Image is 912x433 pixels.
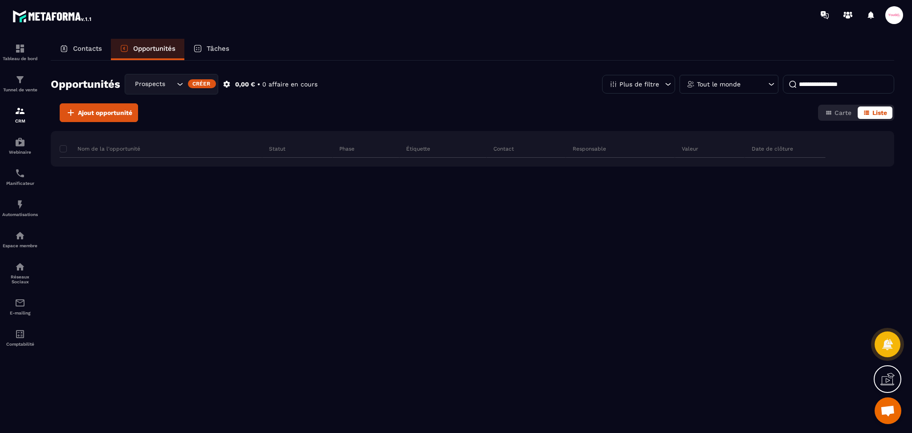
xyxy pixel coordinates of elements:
p: Contact [493,145,514,152]
img: automations [15,199,25,210]
p: Nom de la l'opportunité [60,145,140,152]
span: Carte [835,109,851,116]
p: Plus de filtre [619,81,659,87]
p: CRM [2,118,38,123]
p: Opportunités [133,45,175,53]
p: • [257,80,260,89]
a: Ouvrir le chat [875,397,901,424]
img: accountant [15,329,25,339]
img: email [15,298,25,308]
a: social-networksocial-networkRéseaux Sociaux [2,255,38,291]
img: scheduler [15,168,25,179]
p: Responsable [573,145,606,152]
a: automationsautomationsWebinaire [2,130,38,161]
a: emailemailE-mailing [2,291,38,322]
a: formationformationTunnel de vente [2,68,38,99]
a: Tâches [184,39,238,60]
p: Réseaux Sociaux [2,274,38,284]
span: Ajout opportunité [78,108,132,117]
button: Carte [820,106,857,119]
button: Liste [858,106,892,119]
p: 0 affaire en cours [262,80,318,89]
img: logo [12,8,93,24]
p: Webinaire [2,150,38,155]
img: automations [15,137,25,147]
img: formation [15,74,25,85]
div: Search for option [125,74,218,94]
p: Espace membre [2,243,38,248]
p: Statut [269,145,285,152]
a: formationformationCRM [2,99,38,130]
a: Contacts [51,39,111,60]
h2: Opportunités [51,75,120,93]
p: E-mailing [2,310,38,315]
p: Date de clôture [752,145,793,152]
img: formation [15,106,25,116]
a: automationsautomationsAutomatisations [2,192,38,224]
img: social-network [15,261,25,272]
img: automations [15,230,25,241]
p: Tableau de bord [2,56,38,61]
p: Planificateur [2,181,38,186]
p: Tunnel de vente [2,87,38,92]
p: Comptabilité [2,342,38,347]
div: Créer [188,79,216,88]
button: Ajout opportunité [60,103,138,122]
p: Tâches [207,45,229,53]
a: schedulerschedulerPlanificateur [2,161,38,192]
a: automationsautomationsEspace membre [2,224,38,255]
p: Phase [339,145,354,152]
a: formationformationTableau de bord [2,37,38,68]
p: Contacts [73,45,102,53]
a: Opportunités [111,39,184,60]
p: 0,00 € [235,80,255,89]
span: Liste [872,109,887,116]
input: Search for option [166,79,175,89]
span: Prospects Libres [133,79,166,89]
a: accountantaccountantComptabilité [2,322,38,353]
p: Tout le monde [697,81,741,87]
p: Automatisations [2,212,38,217]
img: formation [15,43,25,54]
p: Étiquette [406,145,430,152]
p: Valeur [682,145,698,152]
